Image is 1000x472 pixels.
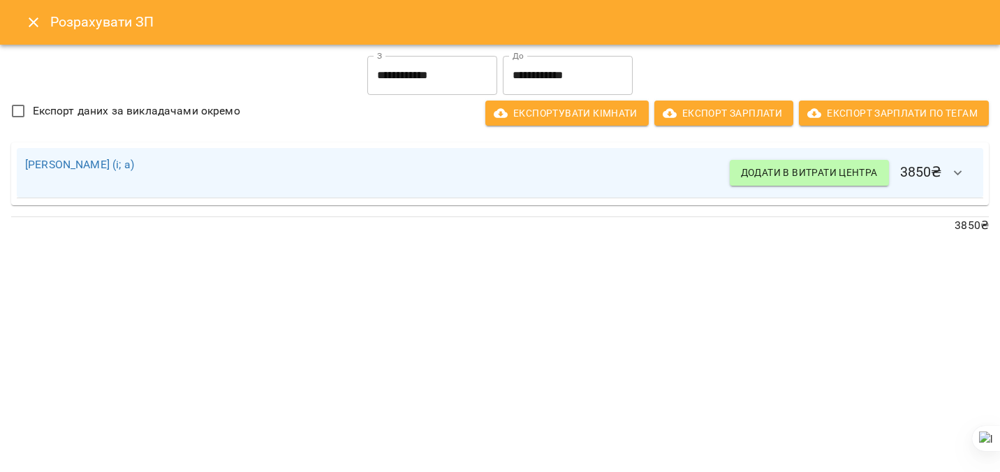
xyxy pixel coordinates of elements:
p: 3850 ₴ [11,217,989,234]
button: Експорт Зарплати по тегам [799,101,989,126]
span: Експорт даних за викладачами окремо [33,103,240,119]
span: Експорт Зарплати по тегам [810,105,978,121]
span: Експортувати кімнати [497,105,638,121]
button: Close [17,6,50,39]
button: Експорт Зарплати [654,101,793,126]
h6: Розрахувати ЗП [50,11,983,33]
span: Додати в витрати центра [741,164,878,181]
span: Експорт Зарплати [666,105,782,121]
button: Додати в витрати центра [730,160,889,185]
button: Експортувати кімнати [485,101,649,126]
a: [PERSON_NAME] (і; а) [25,158,134,171]
h6: 3850 ₴ [730,156,975,190]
